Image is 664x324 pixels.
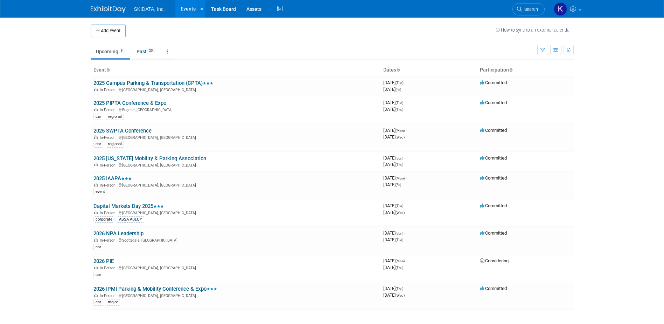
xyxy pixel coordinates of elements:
[93,244,103,250] div: car
[106,114,124,120] div: regional
[396,211,405,215] span: (Wed)
[94,135,98,139] img: In-Person Event
[93,128,152,134] a: 2025 SWPTA Conference
[91,64,380,76] th: Event
[396,88,401,92] span: (Fri)
[396,183,401,187] span: (Fri)
[396,81,403,85] span: (Tue)
[93,114,103,120] div: car
[383,292,405,298] span: [DATE]
[93,265,378,270] div: [GEOGRAPHIC_DATA], [GEOGRAPHIC_DATA]
[100,238,118,243] span: In-Person
[93,155,206,162] a: 2025 [US_STATE] Mobility & Parking Association
[383,155,405,161] span: [DATE]
[396,135,405,139] span: (Wed)
[396,266,403,270] span: (Thu)
[406,175,407,181] span: -
[383,286,405,291] span: [DATE]
[93,134,378,140] div: [GEOGRAPHIC_DATA], [GEOGRAPHIC_DATA]
[93,141,103,147] div: car
[106,299,120,305] div: major
[91,6,126,13] img: ExhibitDay
[94,163,98,167] img: In-Person Event
[119,48,125,53] span: 9
[480,80,507,85] span: Committed
[383,87,401,92] span: [DATE]
[93,100,166,106] a: 2025 PIPTA Conference & Expo
[406,128,407,133] span: -
[396,231,403,235] span: (Sun)
[383,210,405,215] span: [DATE]
[106,67,110,73] a: Sort by Event Name
[383,80,405,85] span: [DATE]
[93,272,103,278] div: car
[100,108,118,112] span: In-Person
[396,204,403,208] span: (Tue)
[93,237,378,243] div: Scottsdale, [GEOGRAPHIC_DATA]
[404,230,405,236] span: -
[396,293,405,297] span: (Wed)
[94,108,98,111] img: In-Person Event
[100,163,118,168] span: In-Person
[509,67,512,73] a: Sort by Participation Type
[383,203,405,208] span: [DATE]
[383,100,405,105] span: [DATE]
[100,266,118,270] span: In-Person
[396,238,403,242] span: (Tue)
[404,155,405,161] span: -
[480,230,507,236] span: Committed
[404,203,405,208] span: -
[380,64,477,76] th: Dates
[383,134,405,140] span: [DATE]
[91,25,126,37] button: Add Event
[396,156,403,160] span: (Sun)
[480,128,507,133] span: Committed
[93,107,378,112] div: Eugene, [GEOGRAPHIC_DATA]
[91,45,130,58] a: Upcoming9
[94,183,98,187] img: In-Person Event
[93,299,103,305] div: car
[94,293,98,297] img: In-Person Event
[404,100,405,105] span: -
[396,67,400,73] a: Sort by Start Date
[480,258,509,263] span: Considering
[396,129,405,133] span: (Mon)
[93,203,164,209] a: Capital Markets Day 2025
[93,292,378,298] div: [GEOGRAPHIC_DATA], [GEOGRAPHIC_DATA]
[383,175,407,181] span: [DATE]
[396,101,403,105] span: (Tue)
[554,2,567,16] img: Kim Masoner
[396,287,403,291] span: (Thu)
[131,45,160,58] a: Past20
[93,286,217,292] a: 2026 IPMI Parking & Mobility Conference & Expo
[100,211,118,215] span: In-Person
[93,230,144,237] a: 2026 NPA Leadership
[383,237,403,242] span: [DATE]
[383,107,403,112] span: [DATE]
[480,155,507,161] span: Committed
[93,182,378,188] div: [GEOGRAPHIC_DATA], [GEOGRAPHIC_DATA]
[480,100,507,105] span: Committed
[396,259,405,263] span: (Mon)
[383,230,405,236] span: [DATE]
[93,216,114,223] div: corporate
[480,175,507,181] span: Committed
[496,27,574,33] a: How to sync to an external calendar...
[93,162,378,168] div: [GEOGRAPHIC_DATA], [GEOGRAPHIC_DATA]
[383,128,407,133] span: [DATE]
[93,189,107,195] div: event
[94,211,98,214] img: In-Person Event
[404,286,405,291] span: -
[134,6,165,12] span: SKIDATA, Inc.
[93,175,132,182] a: 2025 IAAPA
[93,210,378,215] div: [GEOGRAPHIC_DATA], [GEOGRAPHIC_DATA]
[93,80,213,86] a: 2025 Campus Parking & Transportation (CPTA)
[477,64,574,76] th: Participation
[94,238,98,242] img: In-Person Event
[147,48,155,53] span: 20
[522,7,538,12] span: Search
[396,176,405,180] span: (Mon)
[383,182,401,187] span: [DATE]
[512,3,545,15] a: Search
[117,216,144,223] div: ASSA ABLOY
